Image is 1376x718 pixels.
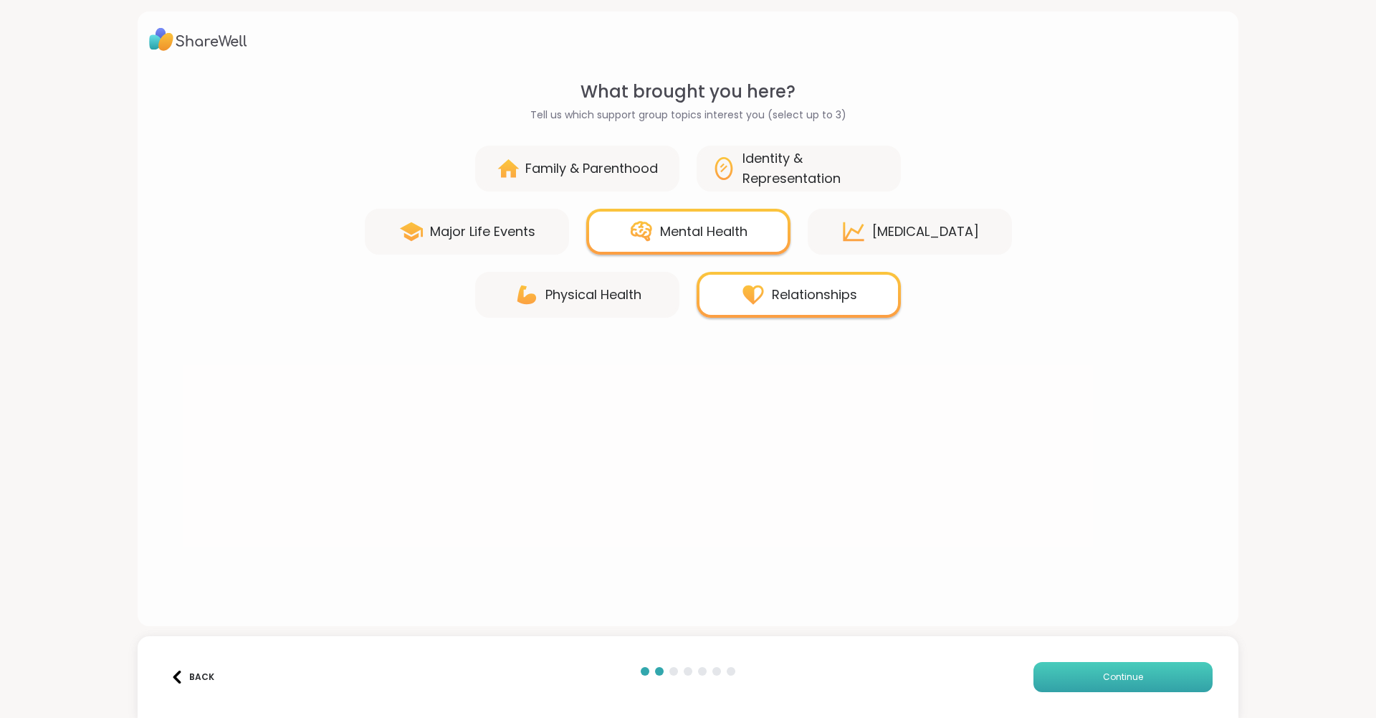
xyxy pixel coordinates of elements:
[1103,671,1143,684] span: Continue
[742,148,887,189] div: Identity & Representation
[525,159,658,179] div: Family & Parenthood
[660,222,747,242] div: Mental Health
[872,222,979,242] div: [MEDICAL_DATA]
[1033,662,1213,692] button: Continue
[530,108,846,123] span: Tell us which support group topics interest you (select up to 3)
[580,79,795,105] span: What brought you here?
[430,222,535,242] div: Major Life Events
[163,662,221,692] button: Back
[545,285,641,305] div: Physical Health
[772,285,857,305] div: Relationships
[171,671,214,684] div: Back
[149,23,247,56] img: ShareWell Logo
